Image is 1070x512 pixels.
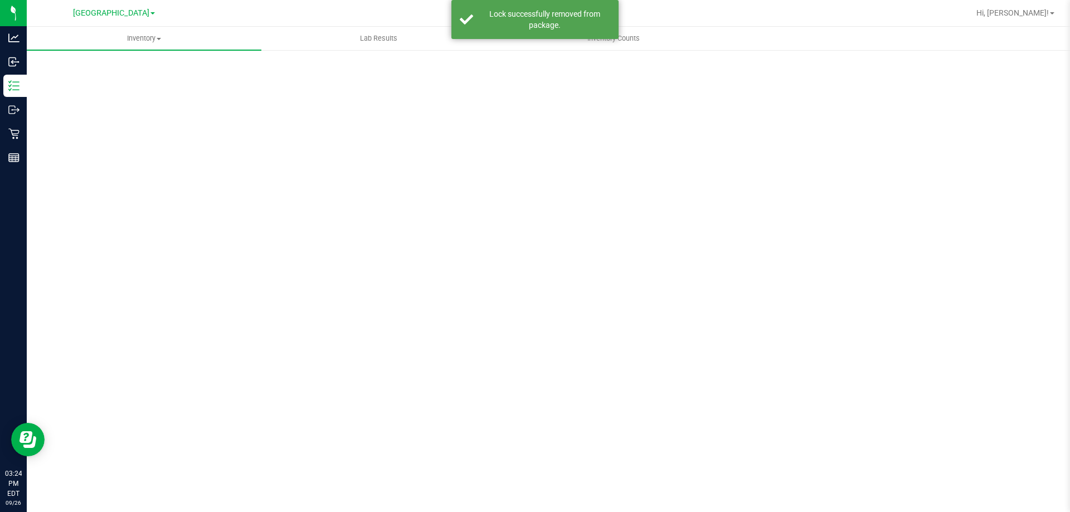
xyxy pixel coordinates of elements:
[8,80,20,91] inline-svg: Inventory
[261,27,496,50] a: Lab Results
[8,32,20,43] inline-svg: Analytics
[73,8,149,18] span: [GEOGRAPHIC_DATA]
[8,56,20,67] inline-svg: Inbound
[8,152,20,163] inline-svg: Reports
[27,33,261,43] span: Inventory
[345,33,412,43] span: Lab Results
[8,104,20,115] inline-svg: Outbound
[479,8,610,31] div: Lock successfully removed from package.
[5,499,22,507] p: 09/26
[976,8,1049,17] span: Hi, [PERSON_NAME]!
[11,423,45,456] iframe: Resource center
[8,128,20,139] inline-svg: Retail
[5,469,22,499] p: 03:24 PM EDT
[27,27,261,50] a: Inventory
